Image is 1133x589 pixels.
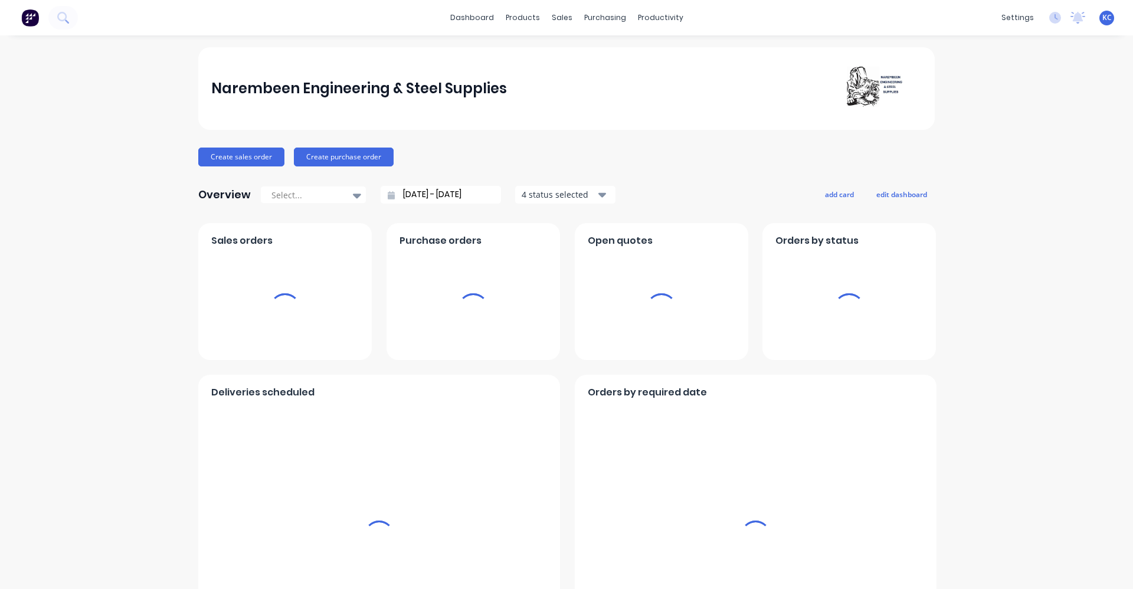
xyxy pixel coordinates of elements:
[198,183,251,207] div: Overview
[522,188,596,201] div: 4 status selected
[817,186,862,202] button: add card
[294,148,394,166] button: Create purchase order
[632,9,689,27] div: productivity
[515,186,615,204] button: 4 status selected
[211,77,507,100] div: Narembeen Engineering & Steel Supplies
[21,9,39,27] img: Factory
[869,186,935,202] button: edit dashboard
[588,234,653,248] span: Open quotes
[546,9,578,27] div: sales
[1102,12,1112,23] span: KC
[211,385,315,400] span: Deliveries scheduled
[198,148,284,166] button: Create sales order
[444,9,500,27] a: dashboard
[400,234,482,248] span: Purchase orders
[839,66,922,112] img: Narembeen Engineering & Steel Supplies
[211,234,273,248] span: Sales orders
[996,9,1040,27] div: settings
[775,234,859,248] span: Orders by status
[500,9,546,27] div: products
[578,9,632,27] div: purchasing
[588,385,707,400] span: Orders by required date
